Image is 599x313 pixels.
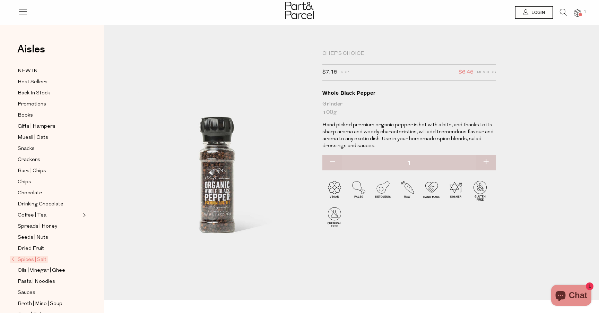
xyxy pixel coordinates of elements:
[18,155,81,164] a: Crackers
[18,200,63,209] span: Drinking Chocolate
[18,178,81,186] a: Chips
[18,288,81,297] a: Sauces
[18,200,81,209] a: Drinking Chocolate
[18,145,35,153] span: Snacks
[18,111,81,120] a: Books
[18,233,81,242] a: Seeds | Nuts
[18,100,81,109] a: Promotions
[17,42,45,57] span: Aisles
[18,78,81,86] a: Best Sellers
[81,211,86,219] button: Expand/Collapse Coffee | Tea
[18,277,81,286] a: Pasta | Noodles
[444,178,468,203] img: P_P-ICONS-Live_Bec_V11_Kosher.svg
[18,89,50,98] span: Back In Stock
[477,68,496,77] span: Members
[459,68,474,77] span: $6.45
[18,300,62,308] span: Broth | Miso | Soup
[18,211,81,220] a: Coffee | Tea
[322,122,496,150] p: Hand picked premium organic pepper is hot with a bite, and thanks to its sharp aroma and woody ch...
[530,10,545,16] span: Login
[515,6,553,19] a: Login
[18,267,65,275] span: Oils | Vinegar | Ghee
[419,178,444,203] img: P_P-ICONS-Live_Bec_V11_Handmade.svg
[18,266,81,275] a: Oils | Vinegar | Ghee
[18,122,55,131] span: Gifts | Hampers
[18,234,48,242] span: Seeds | Nuts
[322,100,496,117] div: Grinder 100g
[18,67,81,75] a: NEW IN
[285,2,314,19] img: Part&Parcel
[18,245,44,253] span: Dried Fruit
[18,78,47,86] span: Best Sellers
[582,9,588,15] span: 1
[468,178,492,203] img: P_P-ICONS-Live_Bec_V11_Gluten_Free.svg
[549,285,593,307] inbox-online-store-chat: Shopify online store chat
[18,299,81,308] a: Broth | Miso | Soup
[574,9,581,17] a: 1
[18,100,46,109] span: Promotions
[18,189,42,197] span: Chocolate
[18,122,81,131] a: Gifts | Hampers
[125,53,312,274] img: Whole Black Pepper
[371,178,395,203] img: P_P-ICONS-Live_Bec_V11_Ketogenic.svg
[322,178,347,203] img: P_P-ICONS-Live_Bec_V11_Vegan.svg
[322,90,496,96] div: Whole Black Pepper
[341,68,349,77] span: RRP
[18,222,81,231] a: Spreads | Honey
[322,155,496,172] input: QTY Whole Black Pepper
[18,144,81,153] a: Snacks
[322,50,496,57] div: Chef's Choice
[18,244,81,253] a: Dried Fruit
[347,178,371,203] img: P_P-ICONS-Live_Bec_V11_Paleo.svg
[322,205,347,229] img: P_P-ICONS-Live_Bec_V11_Chemical_Free.svg
[18,178,31,186] span: Chips
[18,134,48,142] span: Muesli | Oats
[18,278,55,286] span: Pasta | Noodles
[18,289,35,297] span: Sauces
[322,68,337,77] span: $7.15
[18,189,81,197] a: Chocolate
[18,89,81,98] a: Back In Stock
[18,111,33,120] span: Books
[18,167,81,175] a: Bars | Chips
[395,178,419,203] img: P_P-ICONS-Live_Bec_V11_Raw.svg
[10,256,48,263] span: Spices | Salt
[11,255,81,264] a: Spices | Salt
[18,211,46,220] span: Coffee | Tea
[18,156,40,164] span: Crackers
[17,44,45,61] a: Aisles
[18,222,57,231] span: Spreads | Honey
[18,133,81,142] a: Muesli | Oats
[18,67,38,75] span: NEW IN
[18,167,46,175] span: Bars | Chips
